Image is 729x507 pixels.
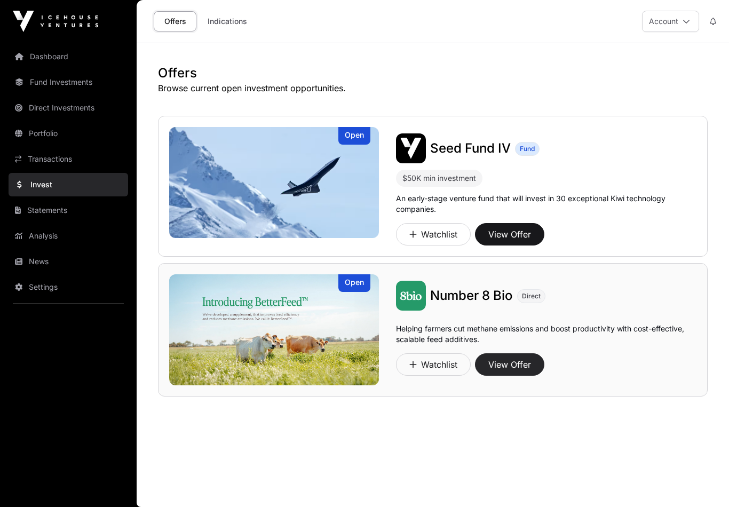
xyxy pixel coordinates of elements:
a: Transactions [9,147,128,171]
span: Number 8 Bio [430,288,513,303]
img: Seed Fund IV [396,133,426,163]
button: Account [642,11,699,32]
h1: Offers [158,65,708,82]
a: Dashboard [9,45,128,68]
p: Browse current open investment opportunities. [158,82,708,94]
a: Seed Fund IVOpen [169,127,379,238]
div: $50K min investment [402,172,476,185]
button: Watchlist [396,223,471,245]
a: Statements [9,199,128,222]
div: $50K min investment [396,170,482,187]
a: Fund Investments [9,70,128,94]
span: Direct [522,292,541,300]
a: Direct Investments [9,96,128,120]
iframe: Chat Widget [676,456,729,507]
a: Indications [201,11,254,31]
p: An early-stage venture fund that will invest in 30 exceptional Kiwi technology companies. [396,193,696,215]
img: Seed Fund IV [169,127,379,238]
a: Offers [154,11,196,31]
div: Open [338,274,370,292]
img: Number 8 Bio [396,281,426,311]
span: Fund [520,145,535,153]
button: View Offer [475,353,544,376]
img: Icehouse Ventures Logo [13,11,98,32]
img: Number 8 Bio [169,274,379,385]
a: Settings [9,275,128,299]
a: Seed Fund IV [430,140,511,157]
span: Seed Fund IV [430,140,511,156]
button: Watchlist [396,353,471,376]
a: Analysis [9,224,128,248]
a: Number 8 BioOpen [169,274,379,385]
div: Open [338,127,370,145]
a: News [9,250,128,273]
a: Invest [9,173,128,196]
a: Portfolio [9,122,128,145]
a: Number 8 Bio [430,287,513,304]
button: View Offer [475,223,544,245]
p: Helping farmers cut methane emissions and boost productivity with cost-effective, scalable feed a... [396,323,696,349]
